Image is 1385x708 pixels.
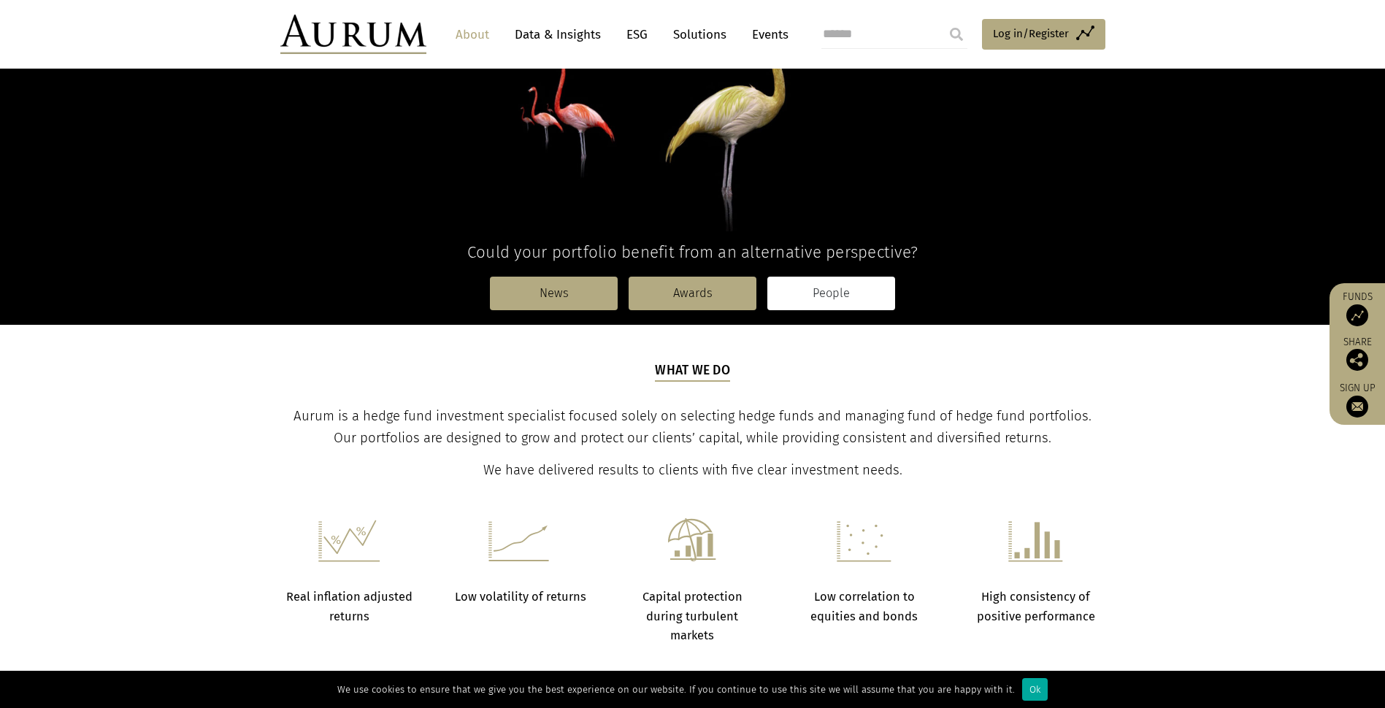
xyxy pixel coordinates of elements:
a: Awards [629,277,756,310]
strong: Real inflation adjusted returns [286,590,413,623]
span: We have delivered results to clients with five clear investment needs. [483,462,902,478]
strong: High consistency of positive performance [977,590,1095,623]
strong: Low volatility of returns [455,590,586,604]
strong: Capital protection during turbulent markets [642,590,743,642]
img: Share this post [1346,349,1368,371]
span: Log in/Register [993,25,1069,42]
a: About [448,21,496,48]
strong: Low correlation to equities and bonds [810,590,918,623]
a: Sign up [1337,382,1378,418]
input: Submit [942,20,971,49]
h5: What we do [655,361,730,382]
a: Events [745,21,789,48]
a: Funds [1337,290,1378,326]
span: Aurum is a hedge fund investment specialist focused solely on selecting hedge funds and managing ... [294,408,1091,446]
a: Log in/Register [982,19,1105,50]
a: ESG [619,21,655,48]
img: Access Funds [1346,304,1368,326]
a: Solutions [666,21,734,48]
a: News [490,277,618,310]
a: Data & Insights [507,21,608,48]
div: Share [1337,337,1378,371]
h4: Could your portfolio benefit from an alternative perspective? [280,242,1105,262]
img: Sign up to our newsletter [1346,396,1368,418]
a: People [767,277,895,310]
div: Ok [1022,678,1048,701]
img: Aurum [280,15,426,54]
